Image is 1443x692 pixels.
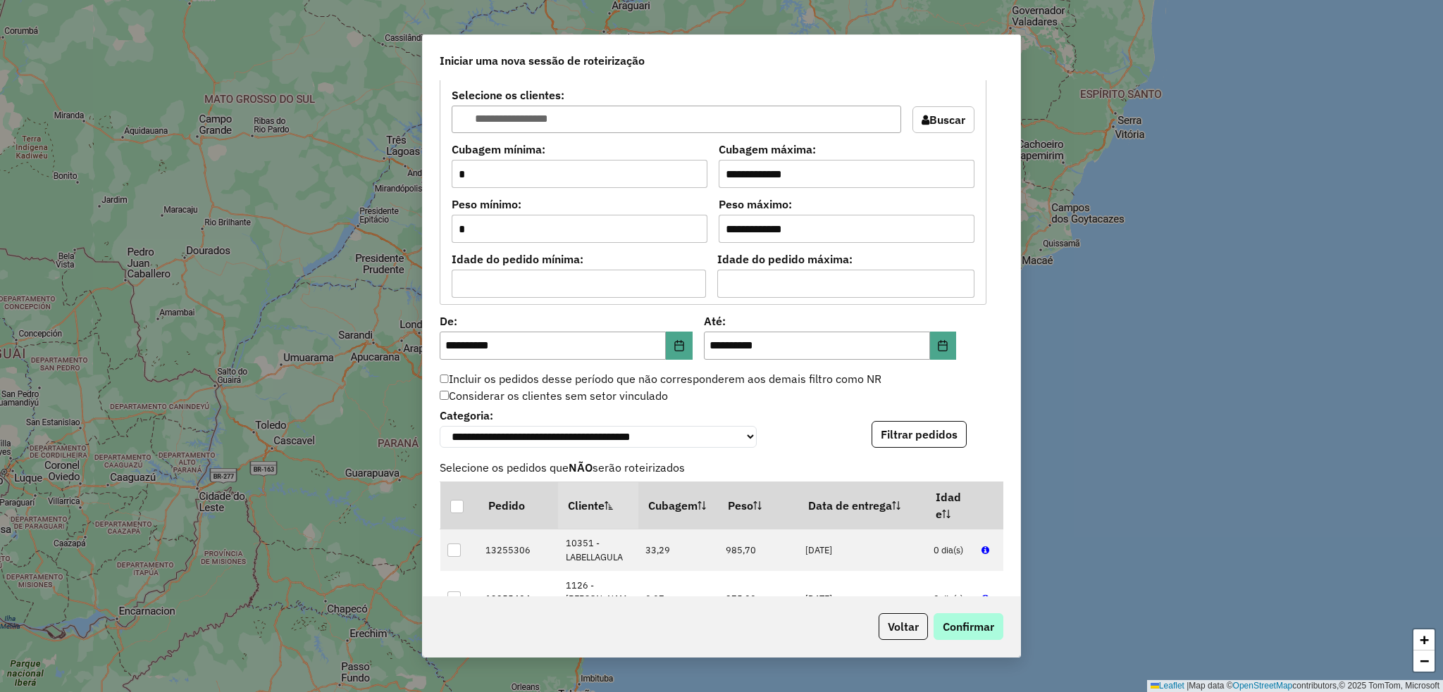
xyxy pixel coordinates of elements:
td: 9,97 [638,571,719,627]
td: 10351 - LABELLAGULA [558,529,638,571]
label: Idade do pedido mínima: [452,251,706,268]
td: 13255306 [478,529,559,571]
button: Choose Date [930,332,957,360]
th: Cubagem [638,482,719,529]
div: Map data © contributors,© 2025 TomTom, Microsoft [1147,680,1443,692]
label: Peso máximo: [719,196,974,213]
td: 13255484 [478,571,559,627]
span: Iniciar uma nova sessão de roteirização [440,52,645,69]
input: Incluir os pedidos desse período que não corresponderem aos demais filtro como NR [440,375,449,384]
label: Até: [704,313,957,329]
a: OpenStreetMap [1233,681,1293,691]
a: Zoom out [1413,650,1435,672]
button: Choose Date [666,332,693,360]
label: Idade do pedido máxima: [717,251,975,268]
th: Idade [926,482,974,529]
button: Filtrar pedidos [872,421,967,448]
button: Voltar [879,613,928,640]
td: 33,29 [638,529,719,571]
td: 275,80 [718,571,798,627]
td: 0 dia(s) [926,529,974,571]
span: + [1420,631,1429,648]
label: Cubagem mínima: [452,141,707,158]
a: Leaflet [1151,681,1184,691]
th: Pedido [478,482,559,529]
label: Incluir os pedidos desse período que não corresponderem aos demais filtro como NR [440,370,881,387]
label: Cubagem máxima: [719,141,974,158]
span: − [1420,652,1429,669]
td: [DATE] [798,571,927,627]
th: Peso [718,482,798,529]
th: Data de entrega [798,482,927,529]
label: Peso mínimo: [452,196,707,213]
label: De: [440,313,693,329]
td: 1126 - [PERSON_NAME] [558,571,638,627]
label: Selecione os clientes: [452,87,901,103]
td: 985,70 [718,529,798,571]
span: | [1187,681,1189,691]
td: 0 dia(s) [926,571,974,627]
label: Considerar os clientes sem setor vinculado [440,387,668,404]
strong: NÃO [569,460,593,474]
a: Zoom in [1413,629,1435,650]
label: Categoria: [440,407,757,424]
th: Cliente [558,482,638,529]
input: Considerar os clientes sem setor vinculado [440,391,449,400]
button: Confirmar [934,613,1003,640]
td: [DATE] [798,529,927,571]
span: Selecione os pedidos que serão roteirizados [431,459,1012,476]
button: Buscar [912,106,974,133]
